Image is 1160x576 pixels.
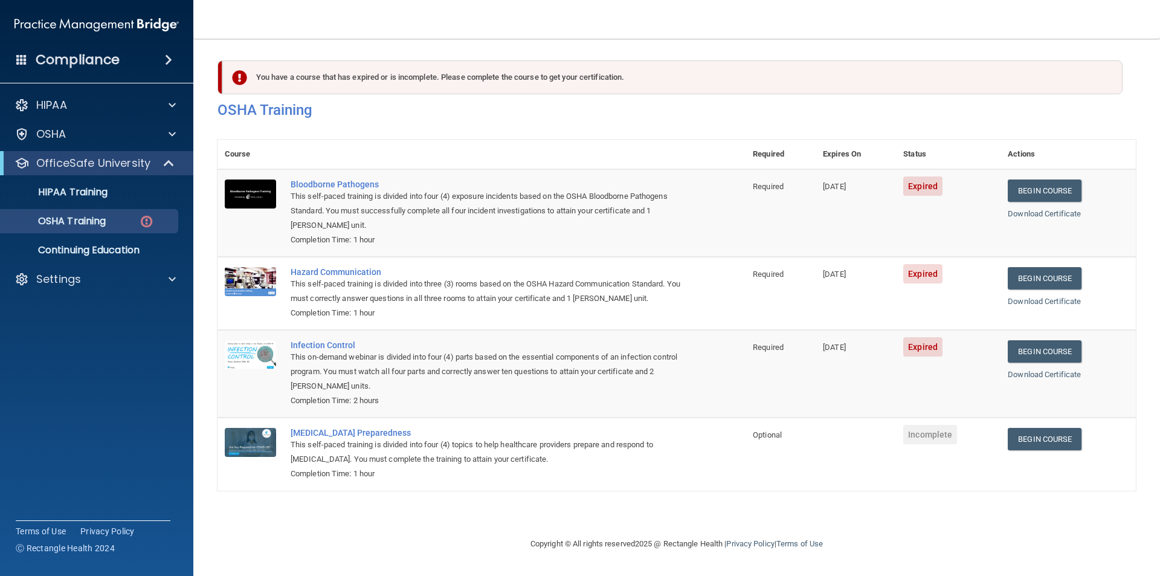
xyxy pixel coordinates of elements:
[139,214,154,229] img: danger-circle.6113f641.png
[291,180,685,189] a: Bloodborne Pathogens
[36,272,81,286] p: Settings
[291,467,685,481] div: Completion Time: 1 hour
[8,215,106,227] p: OSHA Training
[14,272,176,286] a: Settings
[823,343,846,352] span: [DATE]
[291,277,685,306] div: This self-paced training is divided into three (3) rooms based on the OSHA Hazard Communication S...
[80,525,135,537] a: Privacy Policy
[1008,428,1081,450] a: Begin Course
[291,189,685,233] div: This self-paced training is divided into four (4) exposure incidents based on the OSHA Bloodborne...
[14,127,176,141] a: OSHA
[8,186,108,198] p: HIPAA Training
[753,430,782,439] span: Optional
[291,350,685,393] div: This on-demand webinar is divided into four (4) parts based on the essential components of an inf...
[16,525,66,537] a: Terms of Use
[1008,340,1081,363] a: Begin Course
[753,182,784,191] span: Required
[14,156,175,170] a: OfficeSafe University
[903,264,942,283] span: Expired
[1008,209,1081,218] a: Download Certificate
[1008,370,1081,379] a: Download Certificate
[36,127,66,141] p: OSHA
[217,140,283,169] th: Course
[903,337,942,357] span: Expired
[1008,297,1081,306] a: Download Certificate
[823,182,846,191] span: [DATE]
[291,393,685,408] div: Completion Time: 2 hours
[8,244,173,256] p: Continuing Education
[1008,267,1081,290] a: Begin Course
[903,176,942,196] span: Expired
[753,343,784,352] span: Required
[776,539,823,548] a: Terms of Use
[232,70,247,85] img: exclamation-circle-solid-danger.72ef9ffc.png
[291,428,685,438] a: [MEDICAL_DATA] Preparedness
[1000,140,1136,169] th: Actions
[291,233,685,247] div: Completion Time: 1 hour
[291,340,685,350] a: Infection Control
[291,306,685,320] div: Completion Time: 1 hour
[1008,180,1081,202] a: Begin Course
[816,140,896,169] th: Expires On
[14,98,176,112] a: HIPAA
[823,270,846,279] span: [DATE]
[456,525,897,563] div: Copyright © All rights reserved 2025 @ Rectangle Health | |
[726,539,774,548] a: Privacy Policy
[903,425,957,444] span: Incomplete
[36,98,67,112] p: HIPAA
[217,102,1136,118] h4: OSHA Training
[291,267,685,277] a: Hazard Communication
[896,140,1000,169] th: Status
[746,140,816,169] th: Required
[222,60,1123,94] div: You have a course that has expired or is incomplete. Please complete the course to get your certi...
[291,438,685,467] div: This self-paced training is divided into four (4) topics to help healthcare providers prepare and...
[14,13,179,37] img: PMB logo
[36,156,150,170] p: OfficeSafe University
[36,51,120,68] h4: Compliance
[753,270,784,279] span: Required
[16,542,115,554] span: Ⓒ Rectangle Health 2024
